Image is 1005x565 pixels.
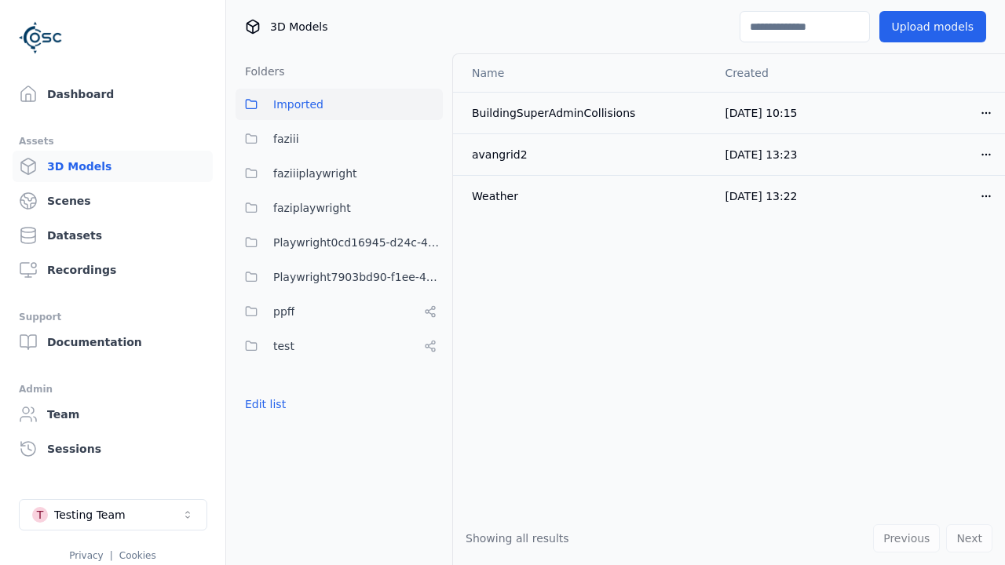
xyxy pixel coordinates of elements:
span: 3D Models [270,19,327,35]
span: Showing all results [466,532,569,545]
th: Name [453,54,712,92]
img: Logo [19,16,63,60]
a: Team [13,399,213,430]
span: faziplaywright [273,199,351,217]
a: 3D Models [13,151,213,182]
button: faziiiplaywright [236,158,443,189]
span: Imported [273,95,323,114]
a: Scenes [13,185,213,217]
span: ppff [273,302,294,321]
a: Dashboard [13,78,213,110]
div: Weather [472,188,700,204]
h3: Folders [236,64,285,79]
span: faziii [273,129,299,148]
button: test [236,330,443,362]
a: Privacy [69,550,103,561]
button: Imported [236,89,443,120]
button: Upload models [879,11,986,42]
div: Assets [19,132,206,151]
a: Recordings [13,254,213,286]
span: [DATE] 10:15 [725,107,797,119]
div: Support [19,308,206,326]
a: Documentation [13,326,213,358]
a: Datasets [13,220,213,251]
span: Playwright0cd16945-d24c-45f9-a8ba-c74193e3fd84 [273,233,443,252]
div: avangrid2 [472,147,700,162]
th: Created [712,54,859,92]
div: Testing Team [54,507,126,523]
button: faziii [236,123,443,155]
button: Select a workspace [19,499,207,530]
button: Playwright0cd16945-d24c-45f9-a8ba-c74193e3fd84 [236,227,443,258]
button: ppff [236,296,443,327]
div: Admin [19,380,206,399]
div: T [32,507,48,523]
button: Edit list [236,390,295,418]
div: BuildingSuperAdminCollisions [472,105,700,121]
a: Sessions [13,433,213,465]
span: Playwright7903bd90-f1ee-40e5-8689-7a943bbd43ef [273,268,443,286]
span: faziiiplaywright [273,164,357,183]
span: | [110,550,113,561]
button: Playwright7903bd90-f1ee-40e5-8689-7a943bbd43ef [236,261,443,293]
button: faziplaywright [236,192,443,224]
span: [DATE] 13:22 [725,190,797,202]
a: Cookies [119,550,156,561]
span: [DATE] 13:23 [725,148,797,161]
span: test [273,337,294,355]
